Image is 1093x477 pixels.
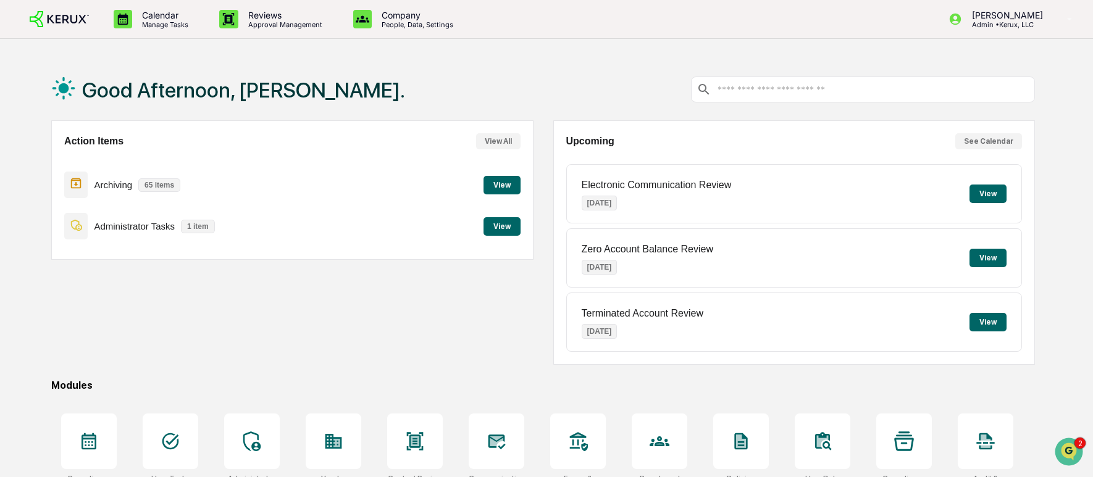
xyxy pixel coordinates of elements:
img: logo [30,11,89,28]
button: See Calendar [955,133,1022,149]
a: Powered byPylon [87,305,149,315]
p: [PERSON_NAME] [962,10,1049,20]
button: View [969,249,1007,267]
h2: Action Items [64,136,124,147]
p: Approval Management [238,20,329,29]
button: View All [476,133,521,149]
div: 🔎 [12,277,22,287]
h1: Good Afternoon, [PERSON_NAME]. [82,78,405,102]
p: Manage Tasks [132,20,195,29]
img: 1746055101610-c473b297-6a78-478c-a979-82029cc54cd1 [25,202,35,212]
div: We're available if you need us! [56,107,170,117]
p: How can we help? [12,26,225,46]
p: Electronic Communication Review [582,180,732,191]
a: View [484,220,521,231]
button: See all [191,135,225,149]
a: View [484,178,521,190]
span: Data Lookup [25,276,78,288]
p: Administrator Tasks [94,221,175,231]
img: 1746055101610-c473b297-6a78-478c-a979-82029cc54cd1 [25,168,35,178]
button: View [484,217,521,236]
a: 🗄️Attestations [85,247,158,270]
p: Terminated Account Review [582,308,703,319]
p: Archiving [94,180,132,190]
p: 65 items [138,178,180,192]
p: People, Data, Settings [372,20,459,29]
div: 🗄️ [90,254,99,263]
img: 1746055101610-c473b297-6a78-478c-a979-82029cc54cd1 [12,94,35,117]
p: Zero Account Balance Review [582,244,713,255]
span: [PERSON_NAME] [38,168,100,178]
span: [DATE] [109,201,135,211]
button: Start new chat [210,98,225,113]
img: Jack Rasmussen [12,156,32,176]
p: [DATE] [582,260,618,275]
img: Jack Rasmussen [12,189,32,209]
button: View [969,185,1007,203]
h2: Upcoming [566,136,614,147]
div: Start new chat [56,94,203,107]
p: Calendar [132,10,195,20]
span: [DATE] [109,168,135,178]
button: View [969,313,1007,331]
a: 🔎Data Lookup [7,271,83,293]
span: [PERSON_NAME] [38,201,100,211]
span: Pylon [123,306,149,315]
span: • [103,201,107,211]
p: Admin • Kerux, LLC [962,20,1049,29]
p: [DATE] [582,324,618,339]
p: [DATE] [582,196,618,210]
p: 1 item [181,220,215,233]
div: 🖐️ [12,254,22,263]
span: Attestations [102,252,153,265]
img: 8933085812038_c878075ebb4cc5468115_72.jpg [26,94,48,117]
p: Company [372,10,459,20]
div: Past conversations [12,137,83,147]
button: View [484,176,521,194]
a: 🖐️Preclearance [7,247,85,270]
span: Preclearance [25,252,80,265]
div: Modules [51,380,1035,391]
p: Reviews [238,10,329,20]
iframe: Open customer support [1053,436,1087,470]
span: • [103,168,107,178]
